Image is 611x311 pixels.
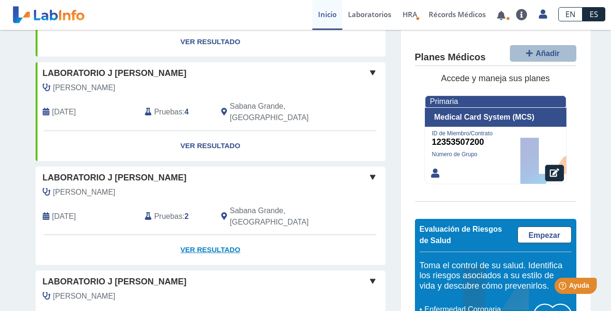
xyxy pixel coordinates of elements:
span: Lopez Asencio, Carlos [53,82,115,94]
span: Pruebas [154,211,182,222]
a: EN [558,7,583,21]
span: Primaria [430,97,458,105]
span: Negron Garcia, Luis [53,291,115,302]
span: Empezar [528,231,560,239]
span: Laboratorio J [PERSON_NAME] [43,67,187,80]
a: Ver Resultado [36,131,385,161]
span: Ramirez Justiniano, Alfredo [53,187,115,198]
span: Accede y maneja sus planes [441,74,550,83]
span: Sabana Grande, PR [230,101,335,123]
div: : [138,101,214,123]
span: Laboratorio J [PERSON_NAME] [43,275,187,288]
a: Empezar [517,226,572,243]
a: Ver Resultado [36,235,385,265]
button: Añadir [510,45,576,62]
span: Laboratorio J [PERSON_NAME] [43,171,187,184]
div: : [138,205,214,228]
span: Añadir [536,49,560,57]
span: Pruebas [154,106,182,118]
a: ES [583,7,605,21]
span: HRA [403,9,417,19]
span: 2025-09-20 [52,211,76,222]
iframe: Help widget launcher [526,274,601,301]
b: 4 [185,108,189,116]
b: 2 [185,212,189,220]
span: Evaluación de Riesgos de Salud [420,225,502,245]
h4: Planes Médicos [415,52,486,63]
span: Sabana Grande, PR [230,205,335,228]
a: Ver Resultado [36,27,385,57]
h5: Toma el control de su salud. Identifica los riesgos asociados a su estilo de vida y descubre cómo... [420,261,572,292]
span: 2025-07-22 [52,106,76,118]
